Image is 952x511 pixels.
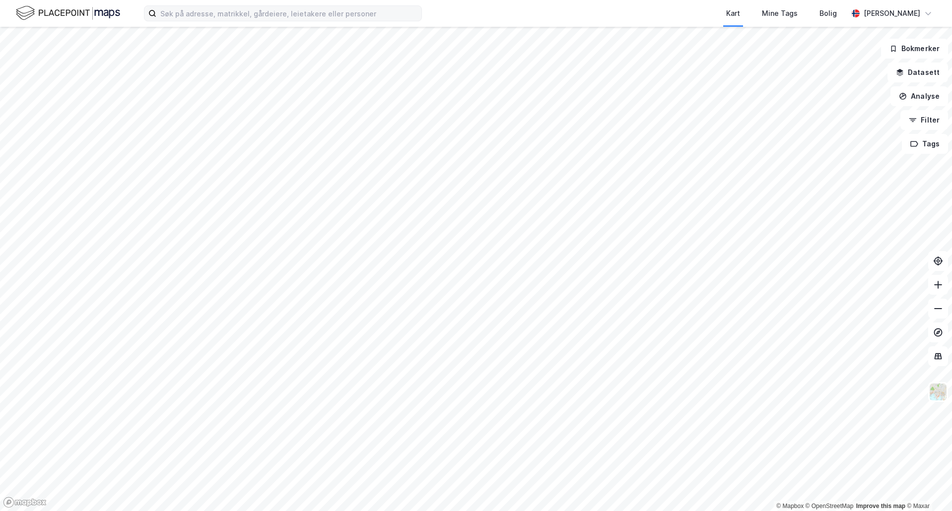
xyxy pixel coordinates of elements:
button: Filter [900,110,948,130]
button: Datasett [887,63,948,82]
button: Analyse [890,86,948,106]
input: Søk på adresse, matrikkel, gårdeiere, leietakere eller personer [156,6,421,21]
div: [PERSON_NAME] [864,7,920,19]
a: OpenStreetMap [806,503,854,510]
button: Tags [902,134,948,154]
div: Kart [726,7,740,19]
div: Kontrollprogram for chat [902,463,952,511]
a: Mapbox homepage [3,497,47,508]
a: Improve this map [856,503,905,510]
div: Mine Tags [762,7,798,19]
div: Bolig [819,7,837,19]
img: logo.f888ab2527a4732fd821a326f86c7f29.svg [16,4,120,22]
button: Bokmerker [881,39,948,59]
a: Mapbox [776,503,804,510]
iframe: Chat Widget [902,463,952,511]
img: Z [929,383,948,401]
